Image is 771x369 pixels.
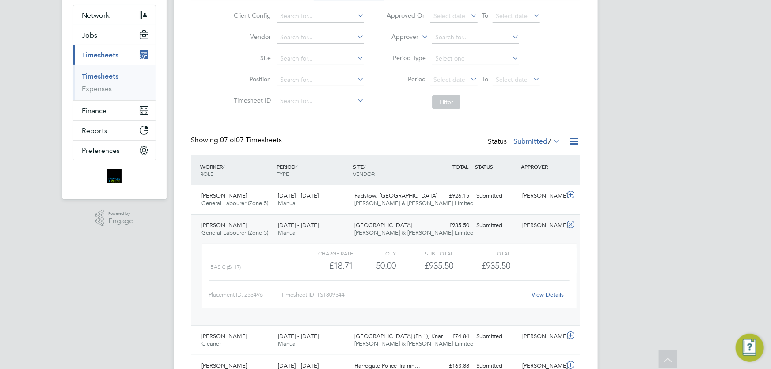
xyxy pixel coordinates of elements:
span: [PERSON_NAME] [202,332,247,340]
label: Period Type [386,54,426,62]
div: [PERSON_NAME] [519,218,565,233]
span: TOTAL [453,163,469,170]
div: Sub Total [396,248,453,259]
button: Reports [73,121,156,140]
label: Client Config [231,11,271,19]
div: £935.50 [427,218,473,233]
span: Select date [433,12,465,20]
a: Powered byEngage [95,210,133,227]
input: Search for... [277,31,364,44]
span: [PERSON_NAME] & [PERSON_NAME] Limited [354,199,474,207]
span: [PERSON_NAME] & [PERSON_NAME] Limited [354,340,474,347]
span: Select date [496,76,528,84]
span: basic (£/HR) [211,264,241,270]
div: [PERSON_NAME] [519,189,565,203]
div: Placement ID: 253496 [209,288,281,302]
span: Manual [278,199,297,207]
span: 07 of [220,136,236,145]
div: APPROVER [519,159,565,175]
div: SITE [351,159,427,182]
label: Position [231,75,271,83]
span: VENDOR [353,170,375,177]
span: General Labourer (Zone 5) [202,199,269,207]
button: Finance [73,101,156,120]
div: Timesheet ID: TS1809344 [281,288,526,302]
span: Powered by [108,210,133,217]
div: [PERSON_NAME] [519,329,565,344]
span: TYPE [277,170,289,177]
input: Search for... [277,74,364,86]
div: Submitted [473,189,519,203]
span: Engage [108,217,133,225]
label: Approved On [386,11,426,19]
span: 07 Timesheets [220,136,282,145]
span: Padstow, [GEOGRAPHIC_DATA] [354,192,437,199]
span: Preferences [82,146,120,155]
span: To [479,73,491,85]
span: ROLE [201,170,214,177]
span: Manual [278,229,297,236]
label: Approver [379,33,418,42]
div: £18.71 [296,259,353,273]
div: QTY [353,248,396,259]
div: £74.84 [427,329,473,344]
span: Jobs [82,31,98,39]
input: Select one [432,53,519,65]
a: Go to home page [73,169,156,183]
span: [PERSON_NAME] [202,192,247,199]
span: [DATE] - [DATE] [278,192,319,199]
div: WORKER [198,159,275,182]
div: £926.15 [427,189,473,203]
input: Search for... [277,10,364,23]
a: Expenses [82,84,112,93]
span: Timesheets [82,51,119,59]
div: Submitted [473,218,519,233]
label: Submitted [514,137,561,146]
span: / [223,163,225,170]
span: Select date [496,12,528,20]
div: Charge rate [296,248,353,259]
button: Engage Resource Center [736,334,764,362]
div: Submitted [473,329,519,344]
div: STATUS [473,159,519,175]
div: PERIOD [274,159,351,182]
div: £935.50 [396,259,453,273]
span: Cleaner [202,340,221,347]
button: Preferences [73,141,156,160]
div: 50.00 [353,259,396,273]
img: bromak-logo-retina.png [107,169,122,183]
div: Total [453,248,510,259]
span: £935.50 [482,260,510,271]
span: [GEOGRAPHIC_DATA] [354,221,412,229]
div: Status [488,136,562,148]
span: [GEOGRAPHIC_DATA] (Ph 1), Knar… [354,332,448,340]
span: [PERSON_NAME] [202,221,247,229]
span: General Labourer (Zone 5) [202,229,269,236]
button: Timesheets [73,45,156,65]
span: / [296,163,297,170]
button: Jobs [73,25,156,45]
label: Vendor [231,33,271,41]
span: Finance [82,107,107,115]
span: [DATE] - [DATE] [278,221,319,229]
span: 7 [548,137,552,146]
label: Site [231,54,271,62]
input: Search for... [432,31,519,44]
span: Network [82,11,110,19]
input: Search for... [277,95,364,107]
div: Timesheets [73,65,156,100]
span: Manual [278,340,297,347]
input: Search for... [277,53,364,65]
a: Timesheets [82,72,119,80]
label: Timesheet ID [231,96,271,104]
label: Period [386,75,426,83]
span: [DATE] - [DATE] [278,332,319,340]
span: / [364,163,365,170]
span: Select date [433,76,465,84]
button: Network [73,5,156,25]
button: Filter [432,95,460,109]
span: To [479,10,491,21]
div: Showing [191,136,284,145]
a: View Details [532,291,564,298]
span: Reports [82,126,108,135]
